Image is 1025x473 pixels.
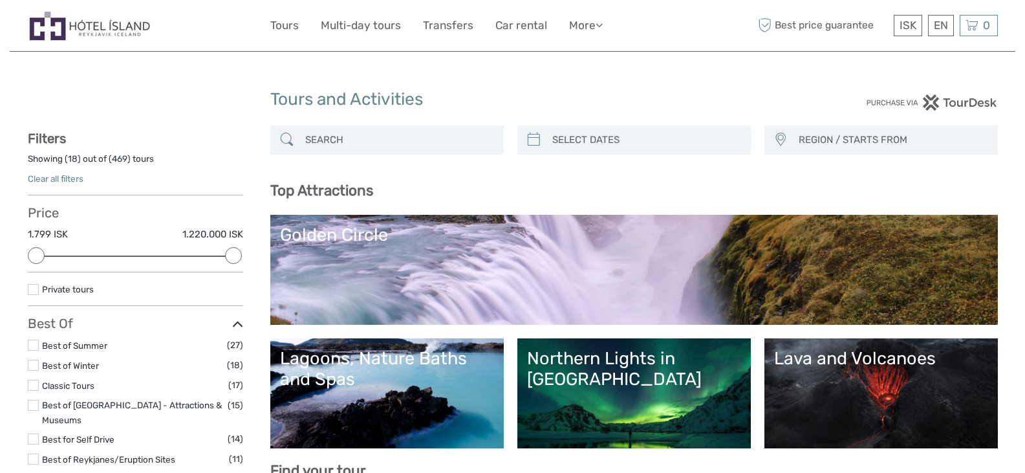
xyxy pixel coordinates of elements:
[228,432,243,446] span: (14)
[42,454,175,465] a: Best of Reykjanes/Eruption Sites
[68,153,78,165] label: 18
[228,378,243,393] span: (17)
[774,348,988,439] a: Lava and Volcanoes
[227,338,243,353] span: (27)
[280,225,988,245] div: Golden Circle
[270,89,755,110] h1: Tours and Activities
[280,348,494,439] a: Lagoons, Nature Baths and Spas
[321,16,401,35] a: Multi-day tours
[28,10,152,41] img: Hótel Ísland
[900,19,916,32] span: ISK
[28,316,243,331] h3: Best Of
[774,348,988,369] div: Lava and Volcanoes
[866,94,997,111] img: PurchaseViaTourDesk.png
[112,153,127,165] label: 469
[495,16,547,35] a: Car rental
[270,16,299,35] a: Tours
[547,129,744,151] input: SELECT DATES
[527,348,741,439] a: Northern Lights in [GEOGRAPHIC_DATA]
[928,15,954,36] div: EN
[28,153,243,173] div: Showing ( ) out of ( ) tours
[423,16,473,35] a: Transfers
[228,398,243,413] span: (15)
[227,358,243,373] span: (18)
[280,348,494,390] div: Lagoons, Nature Baths and Spas
[981,19,992,32] span: 0
[42,434,114,445] a: Best for Self Drive
[300,129,497,151] input: SEARCH
[755,15,890,36] span: Best price guarantee
[42,400,222,425] a: Best of [GEOGRAPHIC_DATA] - Attractions & Museums
[28,173,83,184] a: Clear all filters
[28,228,68,241] label: 1.799 ISK
[42,380,94,391] a: Classic Tours
[42,360,99,371] a: Best of Winter
[182,228,243,241] label: 1.220.000 ISK
[280,225,988,315] a: Golden Circle
[28,205,243,221] h3: Price
[42,340,107,351] a: Best of Summer
[42,284,94,294] a: Private tours
[229,452,243,467] span: (11)
[569,16,603,35] a: More
[793,129,991,151] button: REGION / STARTS FROM
[270,182,373,199] b: Top Attractions
[527,348,741,390] div: Northern Lights in [GEOGRAPHIC_DATA]
[28,131,66,146] strong: Filters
